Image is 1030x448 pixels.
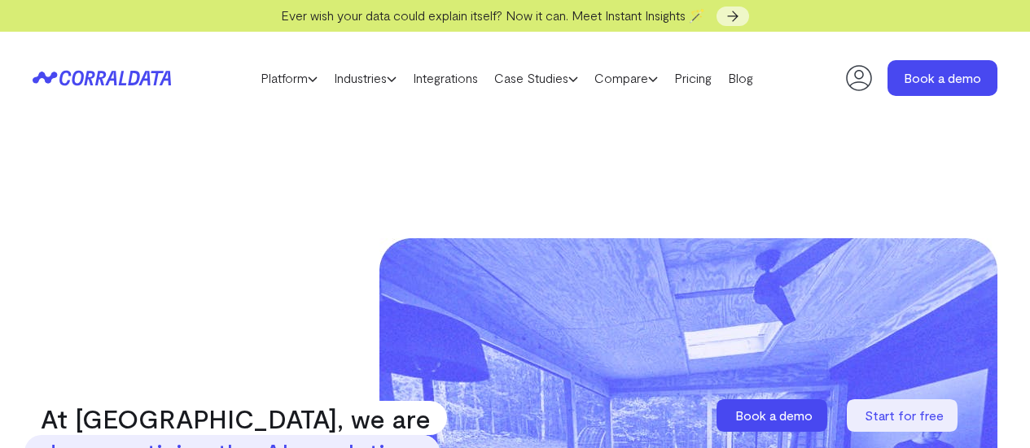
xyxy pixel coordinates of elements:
a: Platform [252,66,326,90]
a: Integrations [405,66,486,90]
a: Industries [326,66,405,90]
a: Book a demo [717,399,831,432]
a: Case Studies [486,66,586,90]
span: Ever wish your data could explain itself? Now it can. Meet Instant Insights 🪄 [281,7,705,23]
a: Book a demo [888,60,997,96]
span: At [GEOGRAPHIC_DATA], we are [24,401,447,435]
a: Pricing [666,66,720,90]
span: Book a demo [735,407,813,423]
a: Blog [720,66,761,90]
a: Start for free [847,399,961,432]
span: Start for free [865,407,944,423]
a: Compare [586,66,666,90]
